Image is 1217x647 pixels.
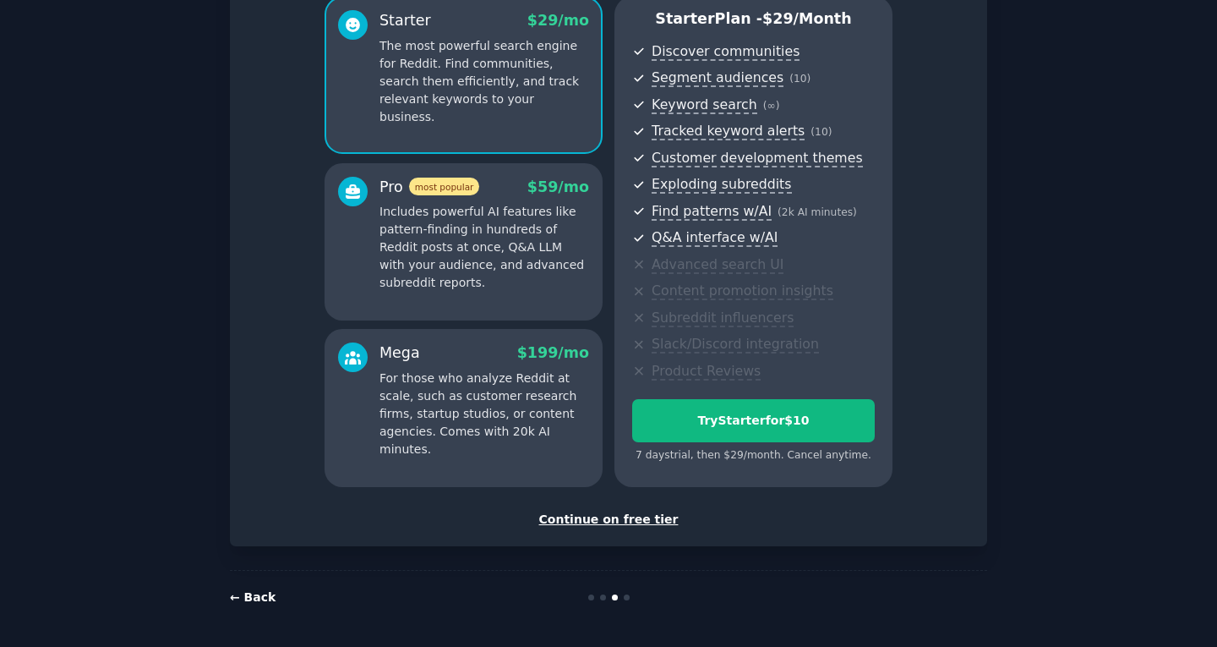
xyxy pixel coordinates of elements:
[379,37,589,126] p: The most powerful search engine for Reddit. Find communities, search them efficiently, and track ...
[633,412,874,430] div: Try Starter for $10
[778,206,857,218] span: ( 2k AI minutes )
[230,590,276,604] a: ← Back
[527,12,589,29] span: $ 29 /mo
[379,203,589,292] p: Includes powerful AI features like pattern-finding in hundreds of Reddit posts at once, Q&A LLM w...
[409,178,480,195] span: most popular
[652,229,778,247] span: Q&A interface w/AI
[652,96,757,114] span: Keyword search
[379,10,431,31] div: Starter
[379,343,420,364] div: Mega
[652,176,791,194] span: Exploding subreddits
[632,448,875,463] div: 7 days trial, then $ 29 /month . Cancel anytime.
[652,310,794,327] span: Subreddit influencers
[789,73,810,85] span: ( 10 )
[762,10,852,27] span: $ 29 /month
[652,123,805,140] span: Tracked keyword alerts
[652,256,783,274] span: Advanced search UI
[763,100,780,112] span: ( ∞ )
[652,150,863,167] span: Customer development themes
[517,344,589,361] span: $ 199 /mo
[632,8,875,30] p: Starter Plan -
[379,370,589,458] p: For those who analyze Reddit at scale, such as customer research firms, startup studios, or conte...
[527,178,589,195] span: $ 59 /mo
[652,336,819,354] span: Slack/Discord integration
[652,363,761,381] span: Product Reviews
[379,177,479,198] div: Pro
[652,282,833,300] span: Content promotion insights
[632,399,875,442] button: TryStarterfor$10
[652,43,800,61] span: Discover communities
[652,203,772,221] span: Find patterns w/AI
[248,511,969,529] div: Continue on free tier
[652,69,783,87] span: Segment audiences
[810,126,832,138] span: ( 10 )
